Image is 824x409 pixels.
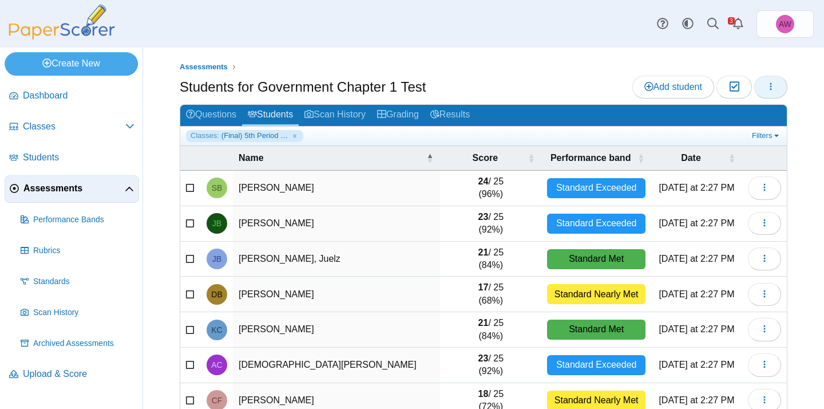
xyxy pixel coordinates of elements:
a: Add student [632,76,714,99]
div: Standard Nearly Met [547,284,645,304]
td: / 25 (92%) [440,348,541,383]
span: Upload & Score [23,368,134,380]
span: Date [681,153,701,163]
td: / 25 (84%) [440,312,541,348]
b: 23 [478,353,489,363]
b: 24 [478,176,489,186]
a: Questions [180,105,242,126]
span: Archived Assessments [33,338,134,349]
span: Classes: [191,131,219,141]
b: 18 [478,389,489,399]
time: Sep 12, 2025 at 2:27 PM [659,183,734,192]
time: Sep 12, 2025 at 2:27 PM [659,360,734,369]
a: Archived Assessments [16,330,139,357]
span: Christopher Felts [212,396,223,404]
span: Juelz Bryant [212,255,221,263]
time: Sep 12, 2025 at 2:27 PM [659,254,734,264]
a: Scan History [16,299,139,327]
b: 21 [478,247,489,257]
a: Students [5,144,139,172]
a: PaperScorer [5,32,119,41]
div: Standard Exceeded [547,178,645,198]
a: Filters [749,130,784,141]
b: 17 [478,282,489,292]
span: (Final) 5th Period Government [221,131,290,141]
time: Sep 12, 2025 at 2:27 PM [659,324,734,334]
a: Dashboard [5,82,139,110]
a: Upload & Score [5,361,139,388]
a: Classes [5,113,139,141]
a: Results [425,105,476,126]
span: Performance band [550,153,631,163]
div: Standard Exceeded [547,355,645,375]
a: Rubrics [16,237,139,265]
span: Name [239,153,264,163]
div: Standard Met [547,320,645,340]
span: Dj Burks [211,290,222,298]
td: [PERSON_NAME] [233,206,440,242]
span: Assessments [23,182,125,195]
span: Classes [23,120,125,133]
td: [PERSON_NAME] [233,277,440,312]
a: Scan History [299,105,371,126]
span: Adam Williams [779,20,791,28]
td: / 25 (68%) [440,277,541,312]
td: / 25 (84%) [440,242,541,277]
div: Standard Met [547,249,645,269]
span: Jerome Bohanon [212,219,221,227]
span: Kai Caldwell [211,326,222,334]
h1: Students for Government Chapter 1 Test [180,77,426,97]
a: Adam Williams [756,10,814,38]
td: / 25 (96%) [440,171,541,206]
a: Students [242,105,299,126]
img: PaperScorer [5,5,119,40]
span: Standards [33,276,134,288]
span: Dashboard [23,89,134,102]
td: [PERSON_NAME] [233,171,440,206]
span: Students [23,151,134,164]
span: Stephon Baker-Bohanon [212,184,223,192]
a: Assessments [5,175,139,203]
time: Sep 12, 2025 at 2:27 PM [659,289,734,299]
td: / 25 (92%) [440,206,541,242]
span: Rubrics [33,245,134,257]
span: Performance band : Activate to sort [637,146,644,170]
b: 21 [478,318,489,328]
a: Alerts [726,11,751,37]
span: Score : Activate to sort [528,146,534,170]
td: [PERSON_NAME], Juelz [233,242,440,277]
div: Standard Exceeded [547,214,645,234]
td: [PERSON_NAME] [233,312,440,348]
span: Aj Christian [211,361,222,369]
span: Assessments [180,62,228,71]
span: Name : Activate to invert sorting [426,146,433,170]
time: Sep 12, 2025 at 2:27 PM [659,218,734,228]
span: Adam Williams [776,15,794,33]
span: Performance Bands [33,214,134,226]
a: Create New [5,52,138,75]
time: Sep 12, 2025 at 2:27 PM [659,395,734,405]
a: Assessments [177,60,231,74]
a: Classes: (Final) 5th Period Government [186,130,303,141]
span: Score [473,153,498,163]
a: Standards [16,268,139,296]
span: Add student [644,82,702,92]
span: Date : Activate to sort [728,146,735,170]
b: 23 [478,212,489,222]
a: Grading [371,105,425,126]
td: [DEMOGRAPHIC_DATA][PERSON_NAME] [233,348,440,383]
a: Performance Bands [16,206,139,234]
span: Scan History [33,307,134,318]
